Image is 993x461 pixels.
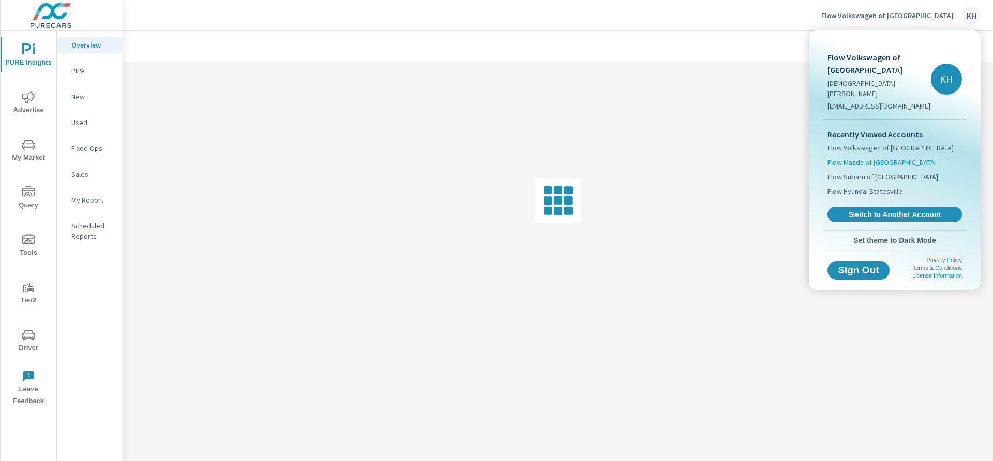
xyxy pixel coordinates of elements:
[827,51,931,76] p: Flow Volkswagen of [GEOGRAPHIC_DATA]
[827,128,962,141] p: Recently Viewed Accounts
[827,78,931,99] p: [DEMOGRAPHIC_DATA][PERSON_NAME]
[827,186,902,196] span: Flow Hyundai Statesville
[827,261,890,280] button: Sign Out
[827,172,938,182] span: Flow Subaru of [GEOGRAPHIC_DATA]
[827,236,962,245] span: Set theme to Dark Mode
[913,265,962,271] a: Terms & Conditions
[836,266,881,275] span: Sign Out
[827,101,931,111] p: [EMAIL_ADDRESS][DOMAIN_NAME]
[823,231,966,250] button: Set theme to Dark Mode
[912,272,962,279] a: License Information
[827,207,962,222] a: Switch to Another Account
[931,64,962,95] div: KH
[827,143,954,153] span: Flow Volkswagen of [GEOGRAPHIC_DATA]
[927,257,962,263] a: Privacy Policy
[833,210,956,219] span: Switch to Another Account
[827,157,937,167] span: Flow Mazda of [GEOGRAPHIC_DATA]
